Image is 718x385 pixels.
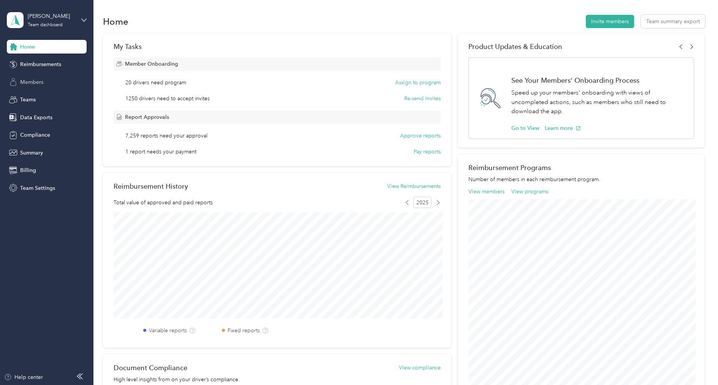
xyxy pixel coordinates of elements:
button: View programs [511,188,548,196]
span: Team Settings [20,184,55,192]
h2: Reimbursement Programs [468,164,694,172]
button: View members [468,188,504,196]
button: Approve reports [400,132,441,140]
span: Product Updates & Education [468,43,562,50]
button: Go to View [511,124,539,132]
span: Member Onboarding [125,60,178,68]
span: Summary [20,149,43,157]
label: Variable reports [149,327,187,335]
h2: Document Compliance [114,364,187,372]
span: Total value of approved and paid reports [114,199,213,207]
div: [PERSON_NAME] [28,12,75,20]
button: Re-send invites [404,95,441,103]
label: Fixed reports [228,327,260,335]
span: Home [20,43,35,51]
span: 1 report needs your payment [125,148,196,156]
span: Compliance [20,131,50,139]
iframe: Everlance-gr Chat Button Frame [675,342,718,385]
span: Data Exports [20,114,52,121]
span: Billing [20,166,36,174]
button: Assign to program [395,79,441,87]
div: Team dashboard [28,23,63,27]
button: View Reimbursements [387,182,441,190]
button: Learn more [545,124,581,132]
span: 2025 [413,197,432,208]
button: Help center [4,373,43,381]
span: 1250 drivers need to accept invites [125,95,210,103]
span: Report Approvals [125,113,169,121]
p: Number of members in each reimbursement program. [468,175,694,183]
div: My Tasks [114,43,441,50]
button: Team summary export [641,15,705,28]
button: Invite members [586,15,634,28]
p: Speed up your members' onboarding with views of uncompleted actions, such as members who still ne... [511,88,686,116]
span: 7,259 reports need your approval [125,132,207,140]
p: High level insights from on your driver’s compliance. [114,376,441,383]
h1: See Your Members' Onboarding Process [511,76,686,84]
span: 20 drivers need program [125,79,186,87]
h1: Home [103,17,128,25]
button: View compliance [399,364,441,372]
h2: Reimbursement History [114,182,188,190]
button: Pay reports [414,148,441,156]
span: Members [20,78,43,86]
span: Teams [20,96,36,104]
span: Reimbursements [20,60,61,68]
